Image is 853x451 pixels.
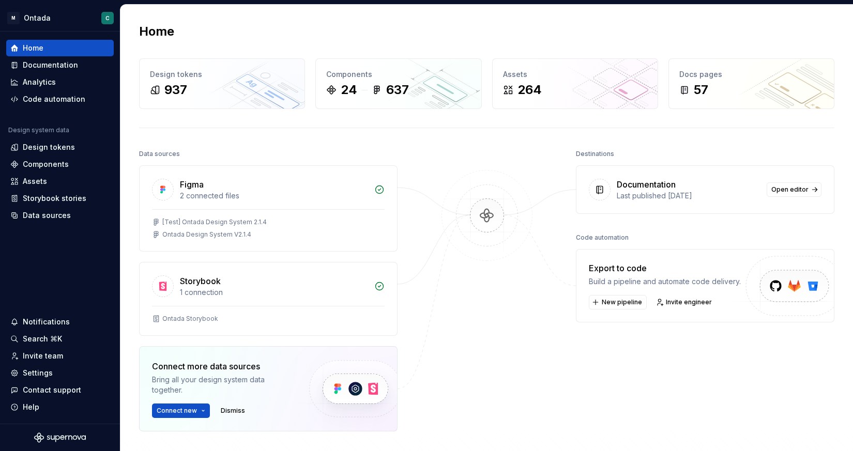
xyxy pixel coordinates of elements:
[139,165,398,252] a: Figma2 connected files[Test] Ontada Design System 2.1.4Ontada Design System V2.1.4
[23,159,69,169] div: Components
[23,402,39,412] div: Help
[23,334,62,344] div: Search ⌘K
[23,94,85,104] div: Code automation
[180,178,204,191] div: Figma
[576,147,614,161] div: Destinations
[6,190,114,207] a: Storybook stories
[150,69,294,80] div: Design tokens
[164,82,187,98] div: 937
[767,182,821,197] a: Open editor
[139,147,180,161] div: Data sources
[6,57,114,73] a: Documentation
[617,178,676,191] div: Documentation
[162,230,251,239] div: Ontada Design System V2.1.4
[602,298,642,306] span: New pipeline
[23,77,56,87] div: Analytics
[23,351,63,361] div: Invite team
[492,58,658,109] a: Assets264
[315,58,481,109] a: Components24637
[679,69,824,80] div: Docs pages
[139,262,398,336] a: Storybook1 connectionOntada Storybook
[162,315,218,323] div: Ontada Storybook
[589,295,647,309] button: New pipeline
[7,12,20,24] div: M
[6,91,114,107] a: Code automation
[6,365,114,381] a: Settings
[162,218,267,226] div: [Test] Ontada Design System 2.1.4
[152,375,292,395] div: Bring all your design system data together.
[6,348,114,364] a: Invite team
[34,432,86,443] svg: Supernova Logo
[139,23,174,40] h2: Home
[221,407,245,415] span: Dismiss
[2,7,118,29] button: MOntadaC
[105,14,110,22] div: C
[6,331,114,347] button: Search ⌘K
[668,58,834,109] a: Docs pages57
[666,298,712,306] span: Invite engineer
[152,403,210,418] button: Connect new
[503,69,647,80] div: Assets
[8,126,69,134] div: Design system data
[157,407,197,415] span: Connect new
[23,385,81,395] div: Contact support
[139,58,305,109] a: Design tokens937
[617,191,760,201] div: Last published [DATE]
[23,142,75,152] div: Design tokens
[180,191,368,201] div: 2 connected files
[152,360,292,372] div: Connect more data sources
[6,156,114,173] a: Components
[576,230,629,245] div: Code automation
[589,262,741,274] div: Export to code
[6,74,114,90] a: Analytics
[6,399,114,415] button: Help
[23,210,71,221] div: Data sources
[216,403,250,418] button: Dismiss
[23,176,47,186] div: Assets
[6,173,114,190] a: Assets
[23,368,53,378] div: Settings
[180,287,368,298] div: 1 connection
[6,314,114,330] button: Notifications
[24,13,51,23] div: Ontada
[6,139,114,155] a: Design tokens
[386,82,409,98] div: 637
[771,185,809,194] span: Open editor
[694,82,708,98] div: 57
[6,40,114,56] a: Home
[653,295,717,309] a: Invite engineer
[589,276,741,287] div: Build a pipeline and automate code delivery.
[6,382,114,398] button: Contact support
[6,207,114,224] a: Data sources
[23,317,70,327] div: Notifications
[517,82,542,98] div: 264
[23,60,78,70] div: Documentation
[326,69,470,80] div: Components
[180,275,221,287] div: Storybook
[341,82,357,98] div: 24
[23,193,86,204] div: Storybook stories
[23,43,43,53] div: Home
